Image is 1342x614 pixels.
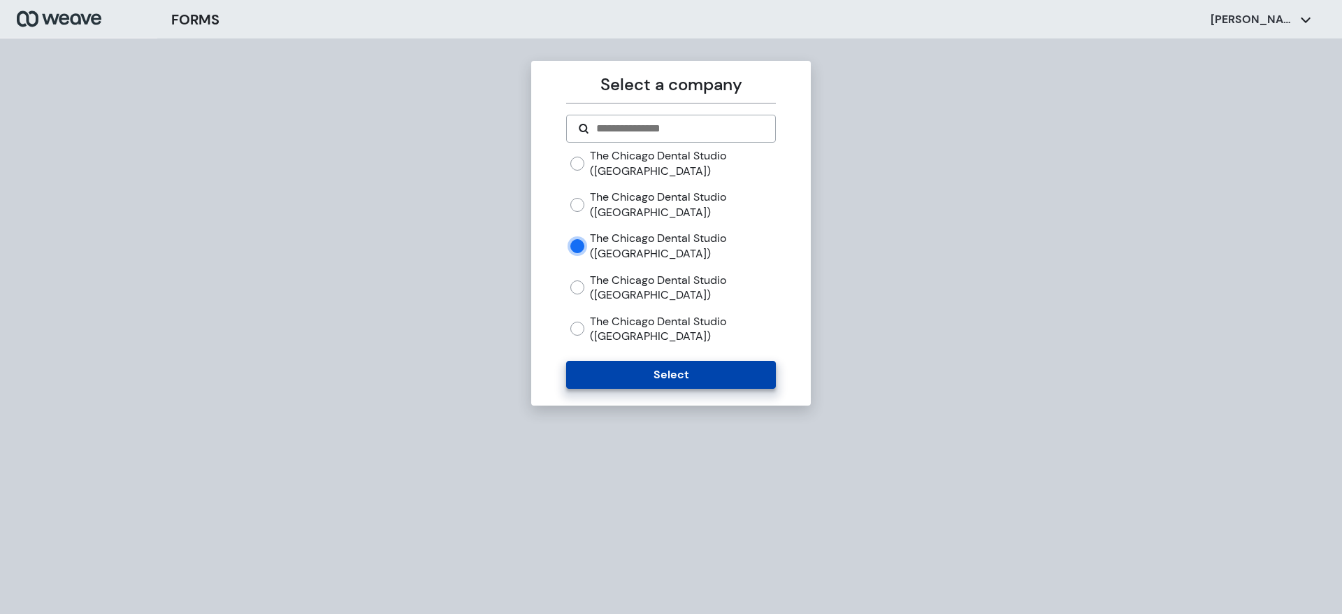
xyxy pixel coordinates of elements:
label: The Chicago Dental Studio ([GEOGRAPHIC_DATA]) [590,231,775,261]
p: [PERSON_NAME] [1211,12,1294,27]
button: Select [566,361,775,389]
label: The Chicago Dental Studio ([GEOGRAPHIC_DATA]) [590,273,775,303]
label: The Chicago Dental Studio ([GEOGRAPHIC_DATA]) [590,190,775,220]
h3: FORMS [171,9,219,30]
label: The Chicago Dental Studio ([GEOGRAPHIC_DATA]) [590,314,775,344]
p: Select a company [566,72,775,97]
input: Search [595,120,763,137]
label: The Chicago Dental Studio ([GEOGRAPHIC_DATA]) [590,148,775,178]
